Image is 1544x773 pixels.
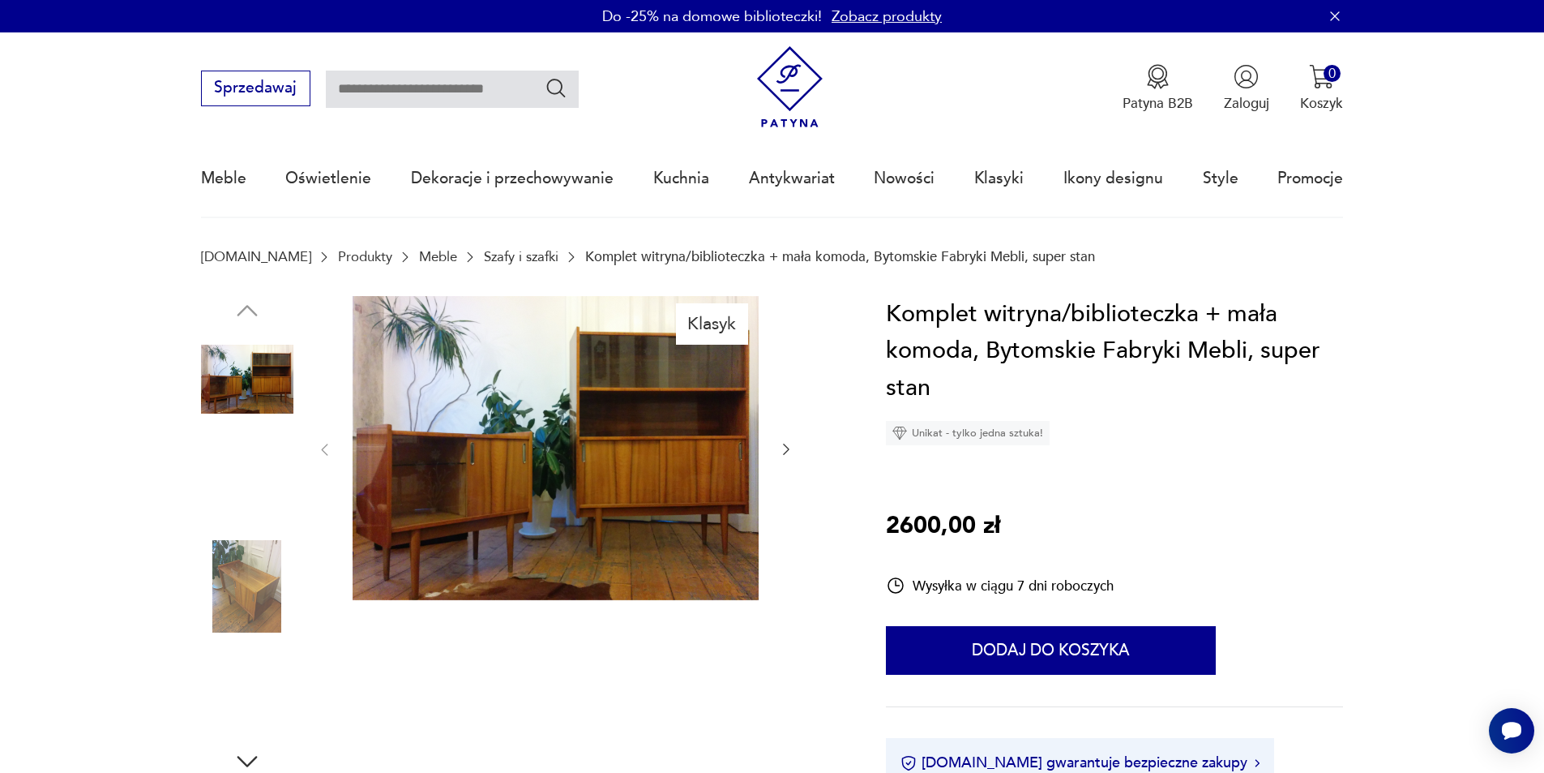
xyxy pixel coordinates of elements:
[892,426,907,440] img: Ikona diamentu
[201,540,293,633] img: Zdjęcie produktu Komplet witryna/biblioteczka + mała komoda, Bytomskie Fabryki Mebli, super stan
[201,83,310,96] a: Sprzedawaj
[1123,64,1193,113] button: Patyna B2B
[201,249,311,264] a: [DOMAIN_NAME]
[676,303,748,344] div: Klasyk
[900,755,917,771] img: Ikona certyfikatu
[1123,94,1193,113] p: Patyna B2B
[874,141,935,216] a: Nowości
[419,249,457,264] a: Meble
[1300,64,1343,113] button: 0Koszyk
[484,249,558,264] a: Szafy i szafki
[1489,708,1534,754] iframe: Smartsupp widget button
[1255,759,1260,767] img: Ikona strzałki w prawo
[886,626,1216,675] button: Dodaj do koszyka
[886,296,1343,407] h1: Komplet witryna/biblioteczka + mała komoda, Bytomskie Fabryki Mebli, super stan
[353,296,759,601] img: Zdjęcie produktu Komplet witryna/biblioteczka + mała komoda, Bytomskie Fabryki Mebli, super stan
[900,753,1260,773] button: [DOMAIN_NAME] gwarantuje bezpieczne zakupy
[411,141,614,216] a: Dekoracje i przechowywanie
[832,6,942,27] a: Zobacz produkty
[886,508,1000,545] p: 2600,00 zł
[201,436,293,529] img: Zdjęcie produktu Komplet witryna/biblioteczka + mała komoda, Bytomskie Fabryki Mebli, super stan
[1224,94,1269,113] p: Zaloguj
[974,141,1024,216] a: Klasyki
[653,141,709,216] a: Kuchnia
[585,249,1095,264] p: Komplet witryna/biblioteczka + mała komoda, Bytomskie Fabryki Mebli, super stan
[749,46,831,128] img: Patyna - sklep z meblami i dekoracjami vintage
[201,141,246,216] a: Meble
[1324,65,1341,82] div: 0
[1123,64,1193,113] a: Ikona medaluPatyna B2B
[749,141,835,216] a: Antykwariat
[1277,141,1343,216] a: Promocje
[201,643,293,736] img: Zdjęcie produktu Komplet witryna/biblioteczka + mała komoda, Bytomskie Fabryki Mebli, super stan
[1203,141,1238,216] a: Style
[1300,94,1343,113] p: Koszyk
[1063,141,1163,216] a: Ikony designu
[545,76,568,100] button: Szukaj
[1224,64,1269,113] button: Zaloguj
[285,141,371,216] a: Oświetlenie
[1309,64,1334,89] img: Ikona koszyka
[602,6,822,27] p: Do -25% na domowe biblioteczki!
[886,576,1114,595] div: Wysyłka w ciągu 7 dni roboczych
[201,71,310,106] button: Sprzedawaj
[338,249,392,264] a: Produkty
[1145,64,1170,89] img: Ikona medalu
[201,333,293,426] img: Zdjęcie produktu Komplet witryna/biblioteczka + mała komoda, Bytomskie Fabryki Mebli, super stan
[886,421,1050,445] div: Unikat - tylko jedna sztuka!
[1234,64,1259,89] img: Ikonka użytkownika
